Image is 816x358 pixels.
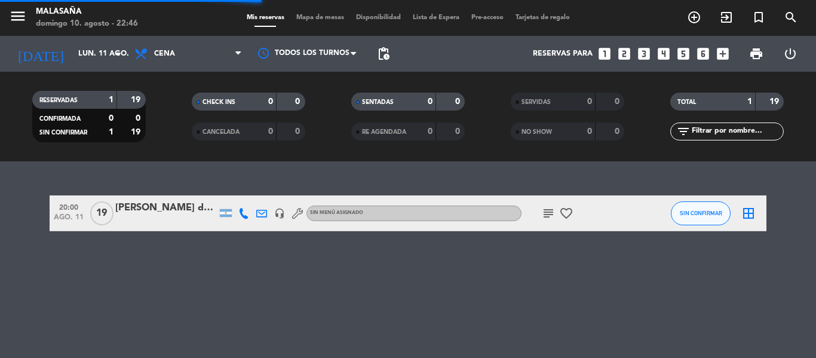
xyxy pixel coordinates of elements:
span: SENTADAS [362,99,394,105]
i: looks_4 [656,46,671,62]
i: looks_one [597,46,612,62]
span: Disponibilidad [350,14,407,21]
span: SIN CONFIRMAR [39,130,87,136]
span: Tarjetas de regalo [510,14,576,21]
i: favorite_border [559,206,573,221]
div: LOG OUT [773,36,807,72]
span: RE AGENDADA [362,129,406,135]
i: subject [541,206,556,221]
strong: 0 [587,97,592,106]
span: Pre-acceso [465,14,510,21]
strong: 0 [295,127,302,136]
span: Mis reservas [241,14,290,21]
span: pending_actions [376,47,391,61]
strong: 1 [109,96,113,104]
i: border_all [741,206,756,221]
i: looks_5 [676,46,691,62]
strong: 0 [268,97,273,106]
span: TOTAL [677,99,696,105]
div: domingo 10. agosto - 22:46 [36,18,138,30]
i: exit_to_app [719,10,734,25]
strong: 0 [615,97,622,106]
i: looks_6 [695,46,711,62]
span: RESERVADAS [39,97,78,103]
span: Cena [154,50,175,58]
strong: 0 [268,127,273,136]
span: ago. 11 [54,213,84,227]
strong: 1 [747,97,752,106]
span: SIN CONFIRMAR [680,210,722,216]
span: print [749,47,763,61]
i: [DATE] [9,41,72,67]
input: Filtrar por nombre... [691,125,783,138]
i: add_circle_outline [687,10,701,25]
i: looks_two [616,46,632,62]
span: Reservas para [533,50,593,58]
strong: 0 [455,97,462,106]
i: search [784,10,798,25]
i: looks_3 [636,46,652,62]
span: Mapa de mesas [290,14,350,21]
strong: 0 [136,114,143,123]
strong: 0 [455,127,462,136]
i: menu [9,7,27,25]
i: power_settings_new [783,47,797,61]
strong: 0 [428,97,432,106]
div: [PERSON_NAME] de la [PERSON_NAME] [115,200,217,216]
span: NO SHOW [521,129,552,135]
span: 19 [90,201,113,225]
i: headset_mic [274,208,285,219]
span: SERVIDAS [521,99,551,105]
strong: 0 [615,127,622,136]
i: arrow_drop_down [111,47,125,61]
strong: 19 [131,96,143,104]
span: Lista de Espera [407,14,465,21]
span: CHECK INS [203,99,235,105]
strong: 0 [428,127,432,136]
span: Sin menú asignado [310,210,363,215]
strong: 19 [769,97,781,106]
i: filter_list [676,124,691,139]
span: 20:00 [54,200,84,213]
span: CONFIRMADA [39,116,81,122]
span: CANCELADA [203,129,240,135]
strong: 0 [295,97,302,106]
button: SIN CONFIRMAR [671,201,731,225]
button: menu [9,7,27,29]
strong: 0 [109,114,113,123]
i: add_box [715,46,731,62]
strong: 0 [587,127,592,136]
i: turned_in_not [751,10,766,25]
strong: 19 [131,128,143,136]
div: Malasaña [36,6,138,18]
strong: 1 [109,128,113,136]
